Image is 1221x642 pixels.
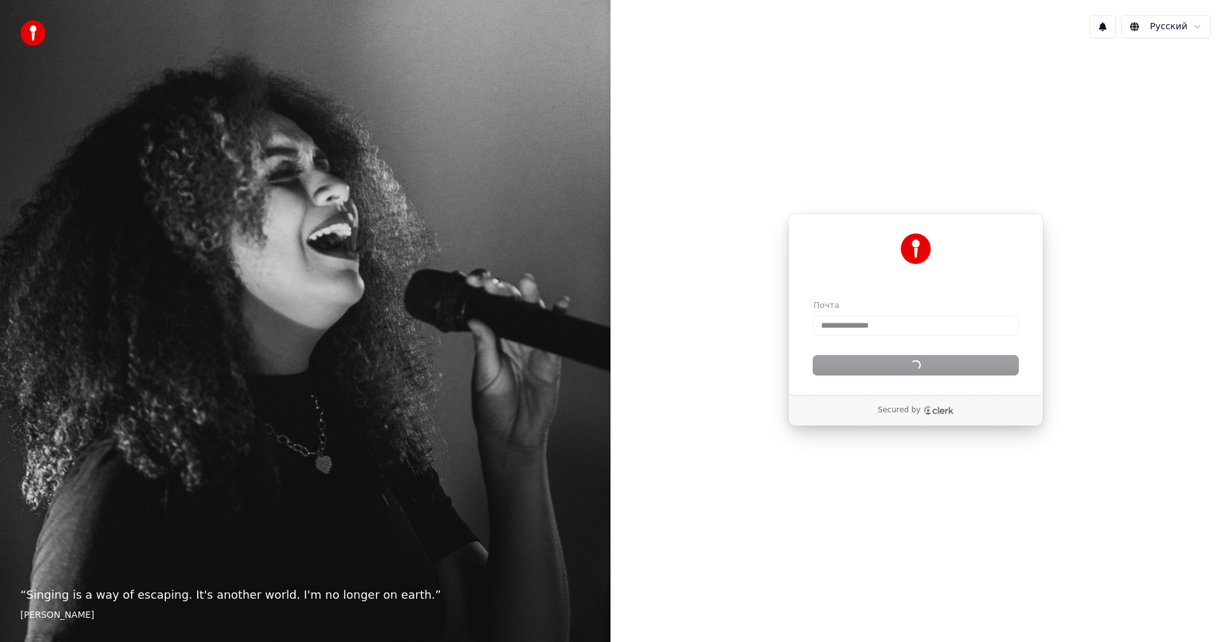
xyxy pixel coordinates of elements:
[923,406,954,415] a: Clerk logo
[878,405,920,415] p: Secured by
[20,20,46,46] img: youka
[900,234,931,264] img: Youka
[20,586,590,604] p: “ Singing is a way of escaping. It's another world. I'm no longer on earth. ”
[20,609,590,622] footer: [PERSON_NAME]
